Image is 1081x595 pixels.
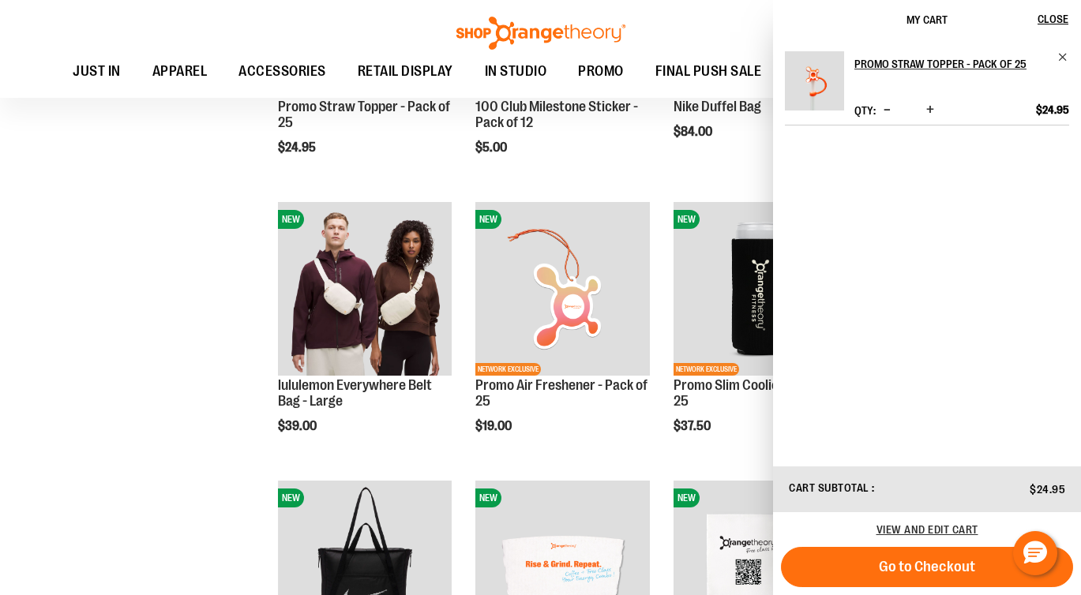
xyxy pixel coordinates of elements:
[358,54,453,89] span: RETAIL DISPLAY
[223,54,342,89] a: ACCESSORIES
[655,54,762,89] span: FINAL PUSH SALE
[475,99,638,130] a: 100 Club Milestone Sticker - Pack of 12
[854,104,876,117] label: Qty
[475,488,501,507] span: NEW
[674,419,713,433] span: $37.50
[854,51,1069,77] a: Promo Straw Topper - Pack of 25
[475,202,650,379] a: Promo Air Freshener - Pack of 25NEWNETWORK EXCLUSIVE
[270,194,460,473] div: product
[57,54,137,90] a: JUST IN
[578,54,624,89] span: PROMO
[454,17,628,50] img: Shop Orangetheory
[1038,13,1068,25] span: Close
[475,377,647,409] a: Promo Air Freshener - Pack of 25
[467,194,658,473] div: product
[475,202,650,376] img: Promo Air Freshener - Pack of 25
[137,54,223,90] a: APPAREL
[876,523,978,536] a: View and edit cart
[238,54,326,89] span: ACCESSORIES
[485,54,547,89] span: IN STUDIO
[854,51,1048,77] h2: Promo Straw Topper - Pack of 25
[922,103,938,118] button: Increase product quantity
[674,377,831,409] a: Promo Slim Coolie - Pack of 25
[674,202,848,379] a: Promo Slim Coolie - Pack of 25NEWNETWORK EXCLUSIVE
[475,419,514,433] span: $19.00
[278,202,452,376] img: lululemon Everywhere Belt Bag - Large
[674,99,761,114] a: Nike Duffel Bag
[278,202,452,379] a: lululemon Everywhere Belt Bag - LargeNEW
[475,210,501,229] span: NEW
[475,140,509,155] span: $5.00
[73,54,121,89] span: JUST IN
[278,377,432,409] a: lululemon Everywhere Belt Bag - Large
[278,140,318,155] span: $24.95
[666,194,856,473] div: product
[278,210,304,229] span: NEW
[640,54,778,90] a: FINAL PUSH SALE
[674,210,700,229] span: NEW
[1057,51,1069,63] a: Remove item
[880,103,895,118] button: Decrease product quantity
[781,547,1073,587] button: Go to Checkout
[469,54,563,90] a: IN STUDIO
[278,488,304,507] span: NEW
[906,13,948,26] span: My Cart
[789,481,869,494] span: Cart Subtotal
[152,54,208,89] span: APPAREL
[1013,531,1057,575] button: Hello, have a question? Let’s chat.
[1030,483,1065,496] span: $24.95
[674,125,715,139] span: $84.00
[475,363,541,376] span: NETWORK EXCLUSIVE
[879,558,975,575] span: Go to Checkout
[785,51,844,110] img: Promo Straw Topper - Pack of 25
[674,202,848,376] img: Promo Slim Coolie - Pack of 25
[785,51,844,121] a: Promo Straw Topper - Pack of 25
[674,488,700,507] span: NEW
[278,419,319,433] span: $39.00
[278,99,450,130] a: Promo Straw Topper - Pack of 25
[1036,103,1069,117] span: $24.95
[342,54,469,90] a: RETAIL DISPLAY
[674,363,739,376] span: NETWORK EXCLUSIVE
[785,51,1069,125] li: Product
[562,54,640,90] a: PROMO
